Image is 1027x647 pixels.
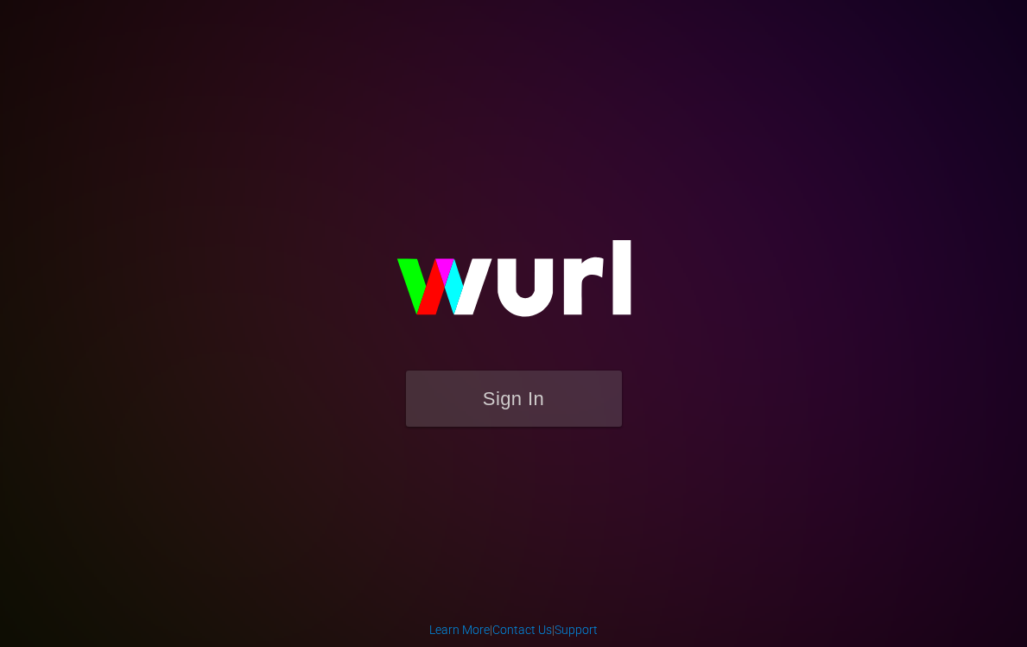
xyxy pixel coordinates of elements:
[341,203,687,371] img: wurl-logo-on-black-223613ac3d8ba8fe6dc639794a292ebdb59501304c7dfd60c99c58986ef67473.svg
[429,623,490,637] a: Learn More
[406,371,622,427] button: Sign In
[492,623,552,637] a: Contact Us
[555,623,598,637] a: Support
[429,621,598,638] div: | |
